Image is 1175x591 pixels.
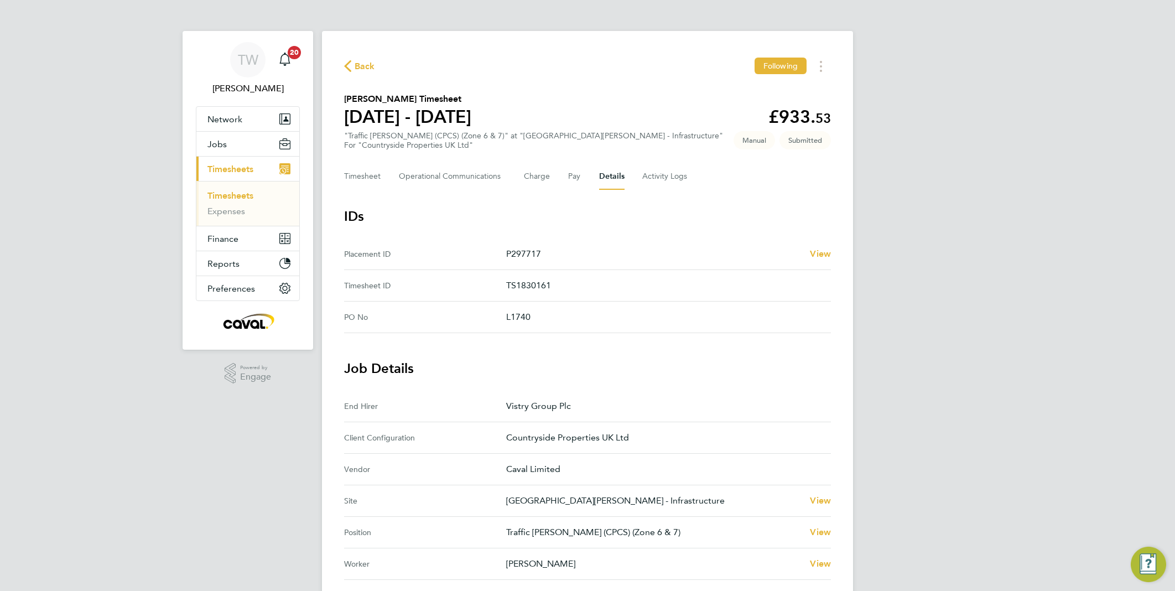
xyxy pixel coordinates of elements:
[183,31,313,350] nav: Main navigation
[506,247,801,261] p: P297717
[344,310,506,324] div: PO No
[344,92,471,106] h2: [PERSON_NAME] Timesheet
[811,58,831,75] button: Timesheets Menu
[779,131,831,149] span: This timesheet is Submitted.
[344,463,506,476] div: Vendor
[344,131,723,150] div: "Traffic [PERSON_NAME] (CPCS) (Zone 6 & 7)" at "[GEOGRAPHIC_DATA][PERSON_NAME] - Infrastructure"
[207,139,227,149] span: Jobs
[1131,547,1166,582] button: Engage Resource Center
[506,431,822,444] p: Countryside Properties UK Ltd
[196,132,299,156] button: Jobs
[344,526,506,539] div: Position
[196,276,299,300] button: Preferences
[344,141,723,150] div: For "Countryside Properties UK Ltd"
[344,431,506,444] div: Client Configuration
[599,163,625,190] button: Details
[196,157,299,181] button: Timesheets
[506,400,822,413] p: Vistry Group Plc
[568,163,581,190] button: Pay
[506,494,801,507] p: [GEOGRAPHIC_DATA][PERSON_NAME] - Infrastructure
[238,53,258,67] span: TW
[524,163,550,190] button: Charge
[196,312,300,330] a: Go to home page
[755,58,807,74] button: Following
[810,248,831,259] span: View
[810,527,831,537] span: View
[734,131,775,149] span: This timesheet was manually created.
[196,181,299,226] div: Timesheets
[207,114,242,125] span: Network
[207,234,238,244] span: Finance
[810,494,831,507] a: View
[810,557,831,571] a: View
[207,206,245,216] a: Expenses
[196,82,300,95] span: Tim Wells
[207,258,240,269] span: Reports
[207,164,253,174] span: Timesheets
[506,463,822,476] p: Caval Limited
[344,494,506,507] div: Site
[344,106,471,128] h1: [DATE] - [DATE]
[207,283,255,294] span: Preferences
[196,107,299,131] button: Network
[399,163,506,190] button: Operational Communications
[240,363,271,372] span: Powered by
[344,247,506,261] div: Placement ID
[274,42,296,77] a: 20
[810,558,831,569] span: View
[810,495,831,506] span: View
[344,59,375,73] button: Back
[768,106,831,127] app-decimal: £933.
[240,372,271,382] span: Engage
[506,310,822,324] p: L1740
[344,208,831,225] h3: IDs
[288,46,301,59] span: 20
[815,110,831,126] span: 53
[344,400,506,413] div: End Hirer
[810,247,831,261] a: View
[506,526,801,539] p: Traffic [PERSON_NAME] (CPCS) (Zone 6 & 7)
[344,557,506,571] div: Worker
[196,42,300,95] a: TW[PERSON_NAME]
[763,61,798,71] span: Following
[196,251,299,276] button: Reports
[355,60,375,73] span: Back
[344,163,381,190] button: Timesheet
[344,360,831,377] h3: Job Details
[506,279,822,292] p: TS1830161
[225,363,272,384] a: Powered byEngage
[220,312,275,330] img: caval-logo-retina.png
[642,163,689,190] button: Activity Logs
[810,526,831,539] a: View
[196,226,299,251] button: Finance
[344,279,506,292] div: Timesheet ID
[506,557,801,571] p: [PERSON_NAME]
[207,190,253,201] a: Timesheets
